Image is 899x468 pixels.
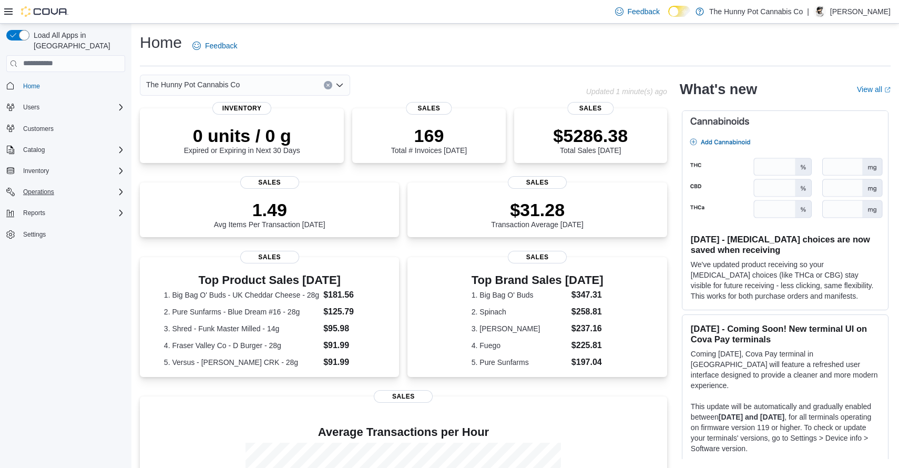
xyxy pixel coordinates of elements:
h3: Top Product Sales [DATE] [164,274,375,287]
span: Settings [19,228,125,241]
h1: Home [140,32,182,53]
span: Feedback [628,6,660,17]
span: Sales [240,176,299,189]
span: Sales [568,102,614,115]
a: Feedback [611,1,664,22]
p: 0 units / 0 g [184,125,300,146]
h3: [DATE] - Coming Soon! New terminal UI on Cova Pay terminals [691,323,880,344]
span: Home [19,79,125,93]
span: Users [23,103,39,111]
span: The Hunny Pot Cannabis Co [146,78,240,91]
p: [PERSON_NAME] [830,5,891,18]
button: Home [2,78,129,94]
button: Reports [19,207,49,219]
button: Users [19,101,44,114]
button: Catalog [19,144,49,156]
p: | [807,5,809,18]
a: View allExternal link [857,85,891,94]
h2: What's new [680,81,757,98]
a: Customers [19,123,58,135]
button: Users [2,100,129,115]
h3: Top Brand Sales [DATE] [472,274,604,287]
dd: $237.16 [571,322,604,335]
button: Catalog [2,143,129,157]
span: Sales [374,390,433,403]
button: Open list of options [335,81,344,89]
dt: 2. Spinach [472,307,567,317]
strong: [DATE] and [DATE] [719,413,784,421]
dt: 2. Pure Sunfarms - Blue Dream #16 - 28g [164,307,319,317]
div: Jonathan Estrella [813,5,826,18]
div: Expired or Expiring in Next 30 Days [184,125,300,155]
div: Total # Invoices [DATE] [391,125,467,155]
dt: 5. Versus - [PERSON_NAME] CRK - 28g [164,357,319,368]
dd: $91.99 [323,356,375,369]
span: Home [23,82,40,90]
a: Feedback [188,35,241,56]
a: Home [19,80,44,93]
span: Inventory [23,167,49,175]
dt: 1. Big Bag O' Buds [472,290,567,300]
p: $5286.38 [553,125,628,146]
button: Settings [2,227,129,242]
h3: [DATE] - [MEDICAL_DATA] choices are now saved when receiving [691,234,880,255]
button: Clear input [324,81,332,89]
div: Total Sales [DATE] [553,125,628,155]
span: Sales [508,176,567,189]
button: Operations [2,185,129,199]
a: Settings [19,228,50,241]
span: Operations [23,188,54,196]
span: Reports [23,209,45,217]
p: 169 [391,125,467,146]
button: Reports [2,206,129,220]
button: Operations [19,186,58,198]
dt: 4. Fuego [472,340,567,351]
dd: $347.31 [571,289,604,301]
p: This update will be automatically and gradually enabled between , for all terminals operating on ... [691,401,880,454]
p: The Hunny Pot Cannabis Co [709,5,803,18]
span: Feedback [205,40,237,51]
dd: $258.81 [571,306,604,318]
p: We've updated product receiving so your [MEDICAL_DATA] choices (like THCa or CBG) stay visible fo... [691,259,880,301]
p: $31.28 [491,199,584,220]
span: Customers [23,125,54,133]
svg: External link [884,87,891,93]
div: Transaction Average [DATE] [491,199,584,229]
span: Inventory [19,165,125,177]
img: Cova [21,6,68,17]
dt: 3. Shred - Funk Master Milled - 14g [164,323,319,334]
dt: 5. Pure Sunfarms [472,357,567,368]
dt: 1. Big Bag O' Buds - UK Cheddar Cheese - 28g [164,290,319,300]
h4: Average Transactions per Hour [148,426,659,439]
span: Sales [406,102,452,115]
p: 1.49 [214,199,325,220]
span: Customers [19,122,125,135]
dd: $181.56 [323,289,375,301]
div: Avg Items Per Transaction [DATE] [214,199,325,229]
dd: $197.04 [571,356,604,369]
dd: $95.98 [323,322,375,335]
dt: 4. Fraser Valley Co - D Burger - 28g [164,340,319,351]
span: Settings [23,230,46,239]
dd: $125.79 [323,306,375,318]
span: Operations [19,186,125,198]
nav: Complex example [6,74,125,270]
span: Users [19,101,125,114]
button: Inventory [19,165,53,177]
span: Inventory [212,102,271,115]
span: Sales [508,251,567,263]
dd: $225.81 [571,339,604,352]
span: Sales [240,251,299,263]
input: Dark Mode [668,6,690,17]
dt: 3. [PERSON_NAME] [472,323,567,334]
dd: $91.99 [323,339,375,352]
span: Catalog [23,146,45,154]
span: Load All Apps in [GEOGRAPHIC_DATA] [29,30,125,51]
p: Updated 1 minute(s) ago [586,87,667,96]
button: Inventory [2,164,129,178]
span: Reports [19,207,125,219]
span: Catalog [19,144,125,156]
button: Customers [2,121,129,136]
p: Coming [DATE], Cova Pay terminal in [GEOGRAPHIC_DATA] will feature a refreshed user interface des... [691,349,880,391]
